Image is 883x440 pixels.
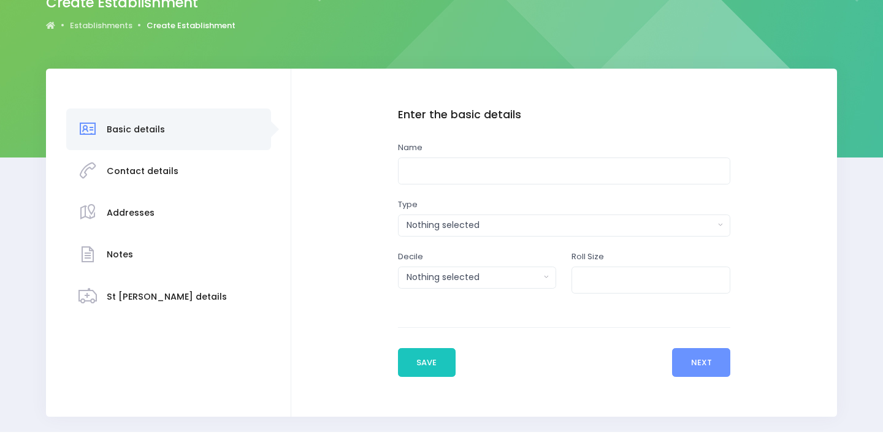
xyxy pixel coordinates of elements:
[70,20,132,32] a: Establishments
[107,249,133,260] h3: Notes
[398,348,456,377] button: Save
[571,251,604,263] label: Roll Size
[398,108,730,121] h4: Enter the basic details
[672,348,730,377] button: Next
[407,271,540,284] div: Nothing selected
[398,199,418,211] label: Type
[398,142,422,154] label: Name
[407,219,714,232] div: Nothing selected
[398,251,423,263] label: Decile
[147,20,235,32] a: Create Establishment
[398,267,556,289] button: Nothing selected
[398,214,730,237] button: Nothing selected
[107,208,155,218] h3: Addresses
[107,124,165,135] h3: Basic details
[107,166,178,176] h3: Contact details
[107,292,227,302] h3: St [PERSON_NAME] details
